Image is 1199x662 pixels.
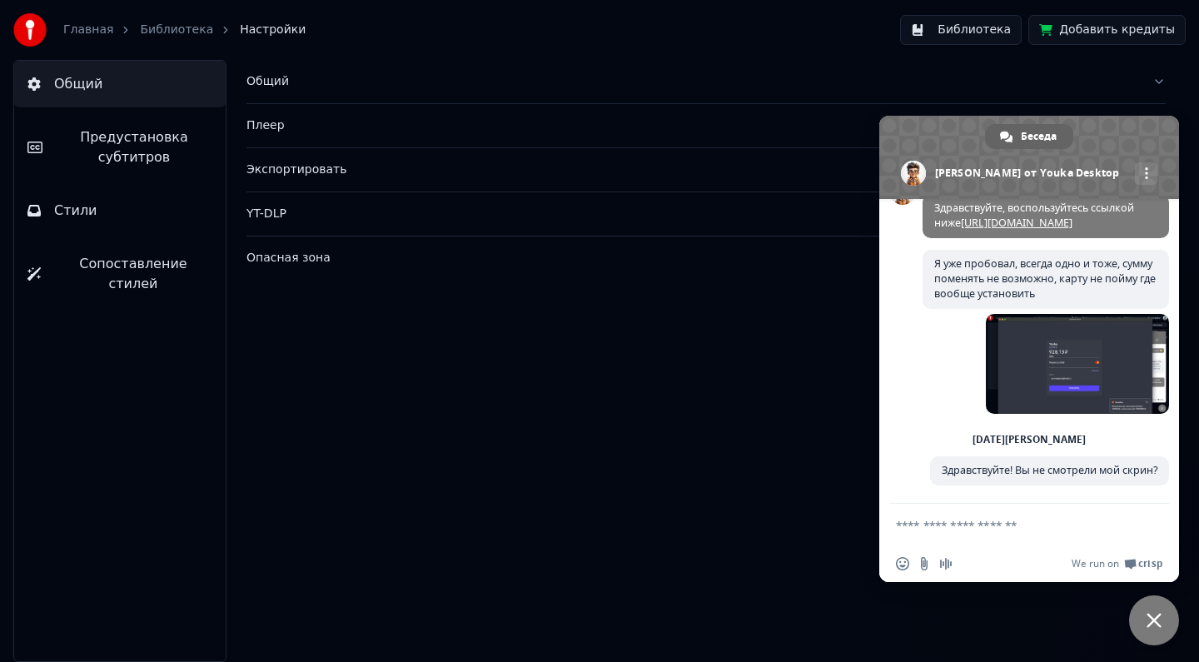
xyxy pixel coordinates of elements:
a: We run onCrisp [1072,557,1162,570]
button: Сопоставление стилей [14,241,226,307]
nav: breadcrumb [63,22,306,38]
span: Здравствуйте, воспользуйтесь ссылкой ниже [934,201,1134,230]
span: Беседа [1021,124,1057,149]
span: Вставить emoji [896,557,909,570]
span: Здравствуйте! Вы не смотрели мой скрин? [942,463,1157,477]
button: Экспортировать [246,148,1166,192]
textarea: Отправьте сообщение... [896,504,1129,545]
button: Опасная зона [246,236,1166,280]
span: Предустановка субтитров [56,127,212,167]
span: Я уже пробовал, всегда одно и тоже, сумму поменять не возможно, карту не пойму где вообще установить [934,256,1156,301]
div: Опасная зона [246,250,1139,266]
a: Закрыть чат [1129,595,1179,645]
a: [URL][DOMAIN_NAME] [961,216,1072,230]
div: YT-DLP [246,206,1139,222]
button: Общий [246,60,1166,103]
div: Общий [246,73,1139,90]
a: Беседа [985,124,1073,149]
div: [DATE][PERSON_NAME] [973,435,1086,445]
img: youka [13,13,47,47]
button: Стили [14,187,226,234]
button: Библиотека [900,15,1022,45]
a: Главная [63,22,113,38]
div: Плеер [246,117,1139,134]
button: YT-DLP [246,192,1166,236]
span: Настройки [240,22,306,38]
button: Добавить кредиты [1028,15,1186,45]
span: Crisp [1138,557,1162,570]
div: Экспортировать [246,162,1139,178]
span: Отправить файл [918,557,931,570]
button: Общий [14,61,226,107]
button: Предустановка субтитров [14,114,226,181]
a: Библиотека [140,22,213,38]
button: Плеер [246,104,1166,147]
span: Запись аудиосообщения [939,557,953,570]
span: Сопоставление стилей [54,254,212,294]
span: Общий [54,74,102,94]
span: We run on [1072,557,1119,570]
span: Стили [54,201,97,221]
